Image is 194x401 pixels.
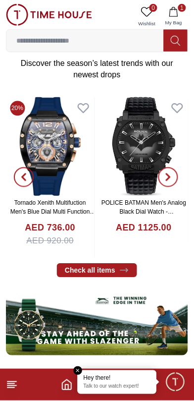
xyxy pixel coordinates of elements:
div: Chat Widget [165,372,187,394]
span: My Bag [161,19,186,26]
img: ... [6,287,188,356]
p: Discover the season’s latest trends with our newest drops [14,57,180,81]
span: Wishlist [135,20,159,27]
h4: AED 1125.00 [116,222,172,235]
a: Tornado Xenith Multifuction Men's Blue Dial Multi Function Watch - T23105-BSNNK [10,200,96,225]
span: 1 [178,4,186,12]
span: 0 [149,4,157,12]
img: Tornado Xenith Multifuction Men's Blue Dial Multi Function Watch - T23105-BSNNK [6,97,95,196]
div: Hey there! [84,375,151,383]
a: Home [61,379,73,391]
em: Close tooltip [74,367,83,376]
img: POLICE BATMAN Men's Analog Black Dial Watch - PEWGD0022601 [100,97,189,196]
p: Talk to our watch expert! [84,384,151,391]
a: Check all items [57,264,137,278]
a: 0Wishlist [135,4,159,29]
span: AED 920.00 [26,235,74,248]
img: ... [6,4,92,26]
button: 1My Bag [159,4,188,29]
h4: AED 736.00 [25,222,75,235]
a: POLICE BATMAN Men's Analog Black Dial Watch - PEWGD0022601 [101,200,186,225]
